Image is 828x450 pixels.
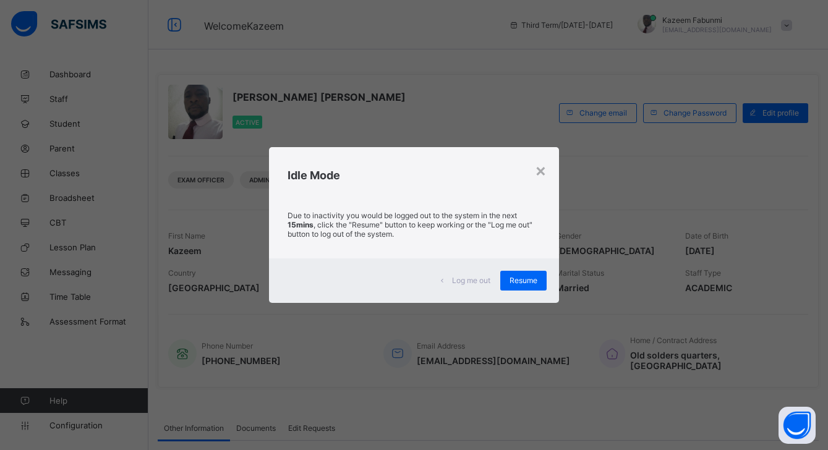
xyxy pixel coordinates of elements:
[535,159,547,180] div: ×
[288,211,540,239] p: Due to inactivity you would be logged out to the system in the next , click the "Resume" button t...
[510,276,537,285] span: Resume
[288,169,540,182] h2: Idle Mode
[779,407,816,444] button: Open asap
[288,220,314,229] strong: 15mins
[452,276,490,285] span: Log me out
